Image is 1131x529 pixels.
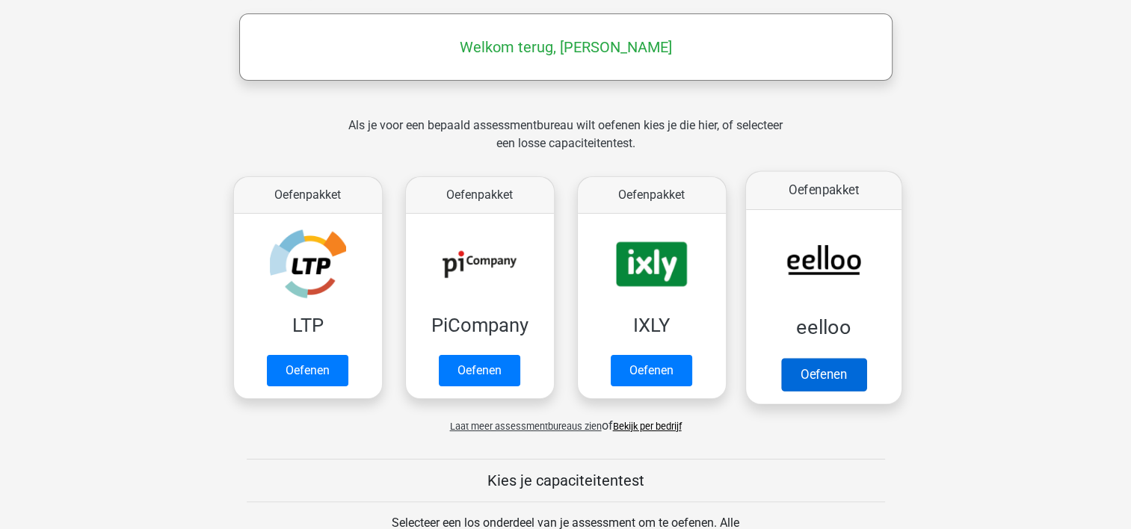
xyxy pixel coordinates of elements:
[247,38,885,56] h5: Welkom terug, [PERSON_NAME]
[439,355,520,386] a: Oefenen
[611,355,692,386] a: Oefenen
[613,421,682,432] a: Bekijk per bedrijf
[267,355,348,386] a: Oefenen
[450,421,602,432] span: Laat meer assessmentbureaus zien
[222,405,910,435] div: of
[247,471,885,489] h5: Kies je capaciteitentest
[780,358,866,391] a: Oefenen
[336,117,795,170] div: Als je voor een bepaald assessmentbureau wilt oefenen kies je die hier, of selecteer een losse ca...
